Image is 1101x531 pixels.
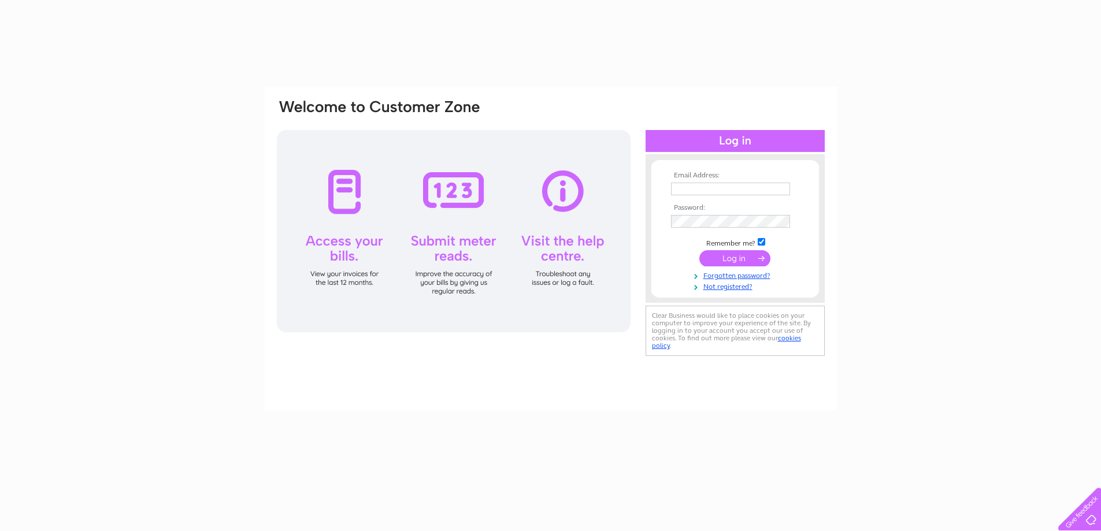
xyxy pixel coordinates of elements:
[668,204,802,212] th: Password:
[668,236,802,248] td: Remember me?
[646,306,825,356] div: Clear Business would like to place cookies on your computer to improve your experience of the sit...
[671,280,802,291] a: Not registered?
[652,334,801,350] a: cookies policy
[699,250,770,266] input: Submit
[671,269,802,280] a: Forgotten password?
[668,172,802,180] th: Email Address:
